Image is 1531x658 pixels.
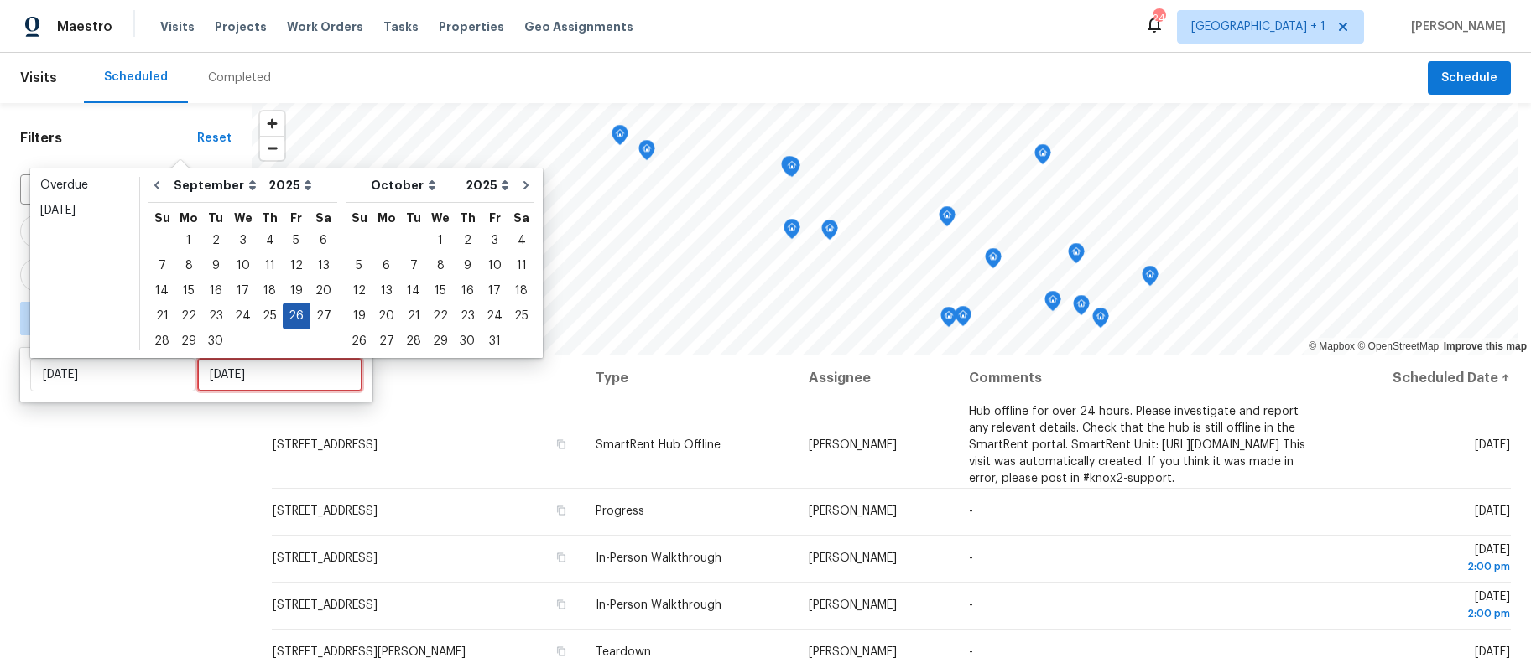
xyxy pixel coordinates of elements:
div: 29 [175,329,202,353]
div: 23 [454,304,481,328]
div: 7 [400,254,427,277]
div: 15 [427,279,454,303]
div: 4 [257,229,283,252]
ul: Date picker shortcuts [34,173,135,354]
div: Mon Sep 08 2025 [175,253,202,278]
div: 18 [257,279,283,303]
div: 26 [283,304,310,328]
div: Sun Sep 07 2025 [148,253,175,278]
div: Map marker [1142,266,1159,292]
select: Month [367,173,461,198]
div: 6 [310,229,337,252]
div: 13 [310,254,337,277]
div: Tue Oct 07 2025 [400,253,427,278]
div: Tue Oct 14 2025 [400,278,427,303]
div: Overdue [40,177,129,194]
div: Sat Sep 20 2025 [310,278,337,303]
span: [STREET_ADDRESS] [273,505,378,517]
div: Fri Oct 17 2025 [481,278,508,303]
div: Map marker [1073,295,1090,321]
span: [DATE] [1475,439,1510,451]
div: Mon Sep 15 2025 [175,278,202,303]
div: Tue Oct 28 2025 [400,329,427,354]
div: Map marker [1068,243,1085,269]
div: 2 [454,229,481,252]
div: Map marker [612,125,628,151]
th: Scheduled Date ↑ [1327,355,1511,402]
div: 26 [346,329,372,353]
div: 5 [283,229,310,252]
div: Thu Oct 09 2025 [454,253,481,278]
div: Completed [208,70,271,86]
div: Wed Sep 17 2025 [229,278,257,303]
span: [DATE] [1475,646,1510,658]
div: 7 [148,254,175,277]
div: 17 [229,279,257,303]
span: Zoom out [260,137,284,160]
span: Geo Assignments [524,18,633,35]
canvas: Map [252,103,1518,355]
div: 15 [175,279,202,303]
div: 25 [508,304,534,328]
div: Map marker [638,140,655,166]
div: Thu Oct 16 2025 [454,278,481,303]
span: In-Person Walkthrough [596,552,721,564]
span: [STREET_ADDRESS][PERSON_NAME] [273,646,466,658]
abbr: Thursday [460,212,476,224]
div: 10 [229,254,257,277]
span: [PERSON_NAME] [809,439,897,451]
div: Map marker [1034,144,1051,170]
div: Wed Sep 24 2025 [229,303,257,329]
div: Sat Oct 18 2025 [508,278,534,303]
span: [PERSON_NAME] [809,552,897,564]
div: Sun Oct 05 2025 [346,253,372,278]
span: In-Person Walkthrough [596,599,721,611]
div: 8 [427,254,454,277]
span: - [969,646,973,658]
div: 8 [175,254,202,277]
button: Go to next month [513,168,539,202]
input: Search for an address... [20,179,185,205]
button: Schedule [1428,61,1511,96]
div: Map marker [985,248,1002,274]
button: Copy Address [554,597,569,612]
div: Fri Sep 12 2025 [283,253,310,278]
div: 6 [372,254,400,277]
div: 9 [454,254,481,277]
span: Visits [20,60,57,96]
h1: Filters [20,130,197,147]
div: Tue Sep 09 2025 [202,253,229,278]
div: 23 [202,304,229,328]
div: Map marker [955,306,971,332]
span: Zoom in [260,111,284,136]
span: Projects [215,18,267,35]
div: 28 [148,329,175,353]
div: Fri Sep 26 2025 [283,303,310,329]
div: 2:00 pm [1341,605,1510,622]
div: Reset [197,130,232,147]
div: Fri Oct 31 2025 [481,329,508,354]
span: [STREET_ADDRESS] [273,552,378,564]
div: Sat Sep 06 2025 [310,228,337,253]
div: 3 [229,229,257,252]
abbr: Sunday [352,212,367,224]
span: Progress [596,505,644,517]
div: Map marker [784,219,800,245]
div: Sat Oct 04 2025 [508,228,534,253]
span: [DATE] [1341,544,1510,575]
div: Wed Sep 03 2025 [229,228,257,253]
abbr: Thursday [262,212,278,224]
input: Tue, Sep 22 [197,358,362,391]
div: Tue Sep 30 2025 [202,329,229,354]
div: Fri Sep 19 2025 [283,278,310,303]
div: Thu Sep 25 2025 [257,303,283,329]
div: Sun Sep 28 2025 [148,329,175,354]
div: Wed Oct 22 2025 [427,303,454,329]
a: Mapbox [1309,340,1355,352]
div: Wed Sep 10 2025 [229,253,257,278]
div: Scheduled [104,69,168,85]
th: Type [582,355,795,402]
button: Copy Address [554,437,569,452]
abbr: Tuesday [406,212,421,224]
div: Wed Oct 08 2025 [427,253,454,278]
